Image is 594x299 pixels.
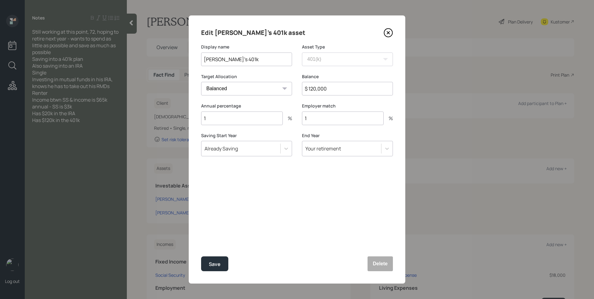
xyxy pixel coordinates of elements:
[305,145,341,152] div: Your retirement
[201,44,292,50] label: Display name
[209,260,221,268] div: Save
[201,133,292,139] label: Saving Start Year
[302,133,393,139] label: End Year
[201,256,228,271] button: Save
[283,116,292,121] div: %
[368,256,393,271] button: Delete
[204,145,238,152] div: Already Saving
[302,44,393,50] label: Asset Type
[384,116,393,121] div: %
[201,28,305,38] h4: Edit [PERSON_NAME]'s 401k asset
[201,74,292,80] label: Target Allocation
[302,74,393,80] label: Balance
[302,103,393,109] label: Employer match
[201,103,292,109] label: Annual percentage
